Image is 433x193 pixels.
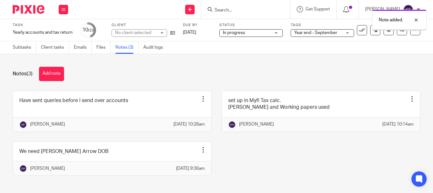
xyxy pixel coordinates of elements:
[176,165,205,172] p: [DATE] 9:36am
[173,121,205,128] p: [DATE] 10:28am
[294,31,337,35] span: Year end - September
[41,41,69,54] a: Client tasks
[13,5,44,14] img: Pixie
[183,30,196,35] span: [DATE]
[115,41,139,54] a: Notes (3)
[403,4,413,15] img: svg%3E
[214,8,271,13] input: Search
[379,17,403,23] p: Note added.
[228,121,236,128] img: svg%3E
[30,165,65,172] p: [PERSON_NAME]
[27,71,33,76] span: (3)
[223,31,245,35] span: In progress
[19,165,27,172] img: svg%3E
[74,41,92,54] a: Emails
[13,71,33,77] h1: Notes
[88,29,94,32] small: /23
[30,121,65,128] p: [PERSON_NAME]
[19,121,27,128] img: svg%3E
[39,67,64,81] button: Add note
[13,23,73,28] label: Task
[239,121,274,128] p: [PERSON_NAME]
[13,41,36,54] a: Subtasks
[143,41,168,54] a: Audit logs
[382,121,414,128] p: [DATE] 10:14am
[115,30,156,36] div: No client selected
[96,41,111,54] a: Files
[183,23,211,28] label: Due by
[112,23,175,28] label: Client
[13,29,73,36] div: Yearly accounts and tax return
[82,26,94,34] div: 10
